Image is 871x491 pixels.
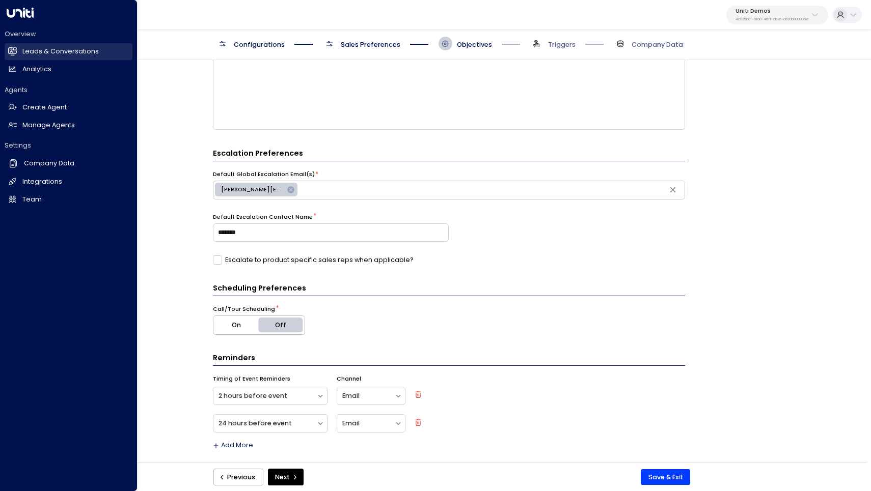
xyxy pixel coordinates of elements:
[5,99,132,116] a: Create Agent
[22,195,42,205] h2: Team
[22,47,99,56] h2: Leads & Conversations
[213,315,305,335] div: Platform
[736,8,809,14] p: Uniti Demos
[5,155,132,172] a: Company Data
[736,17,809,21] p: 4c025b01-9fa0-46ff-ab3a-a620b886896e
[457,40,492,49] span: Objectives
[24,159,74,168] h2: Company Data
[5,85,132,95] h2: Agents
[213,316,259,334] button: On
[22,177,62,187] h2: Integrations
[213,375,290,383] label: Timing of Event Reminders
[213,353,685,366] h3: Reminders
[5,61,132,78] a: Analytics
[5,30,132,39] h2: Overview
[213,170,315,179] label: Default Global Escalation Email(s)
[5,43,132,60] a: Leads & Conversations
[666,183,680,197] button: Clear
[259,316,305,334] button: Off
[215,183,297,196] div: [PERSON_NAME][EMAIL_ADDRESS][DOMAIN_NAME]
[22,65,51,74] h2: Analytics
[22,103,67,112] h2: Create Agent
[5,117,132,134] a: Manage Agents
[726,6,828,24] button: Uniti Demos4c025b01-9fa0-46ff-ab3a-a620b886896e
[213,283,685,296] h3: Scheduling Preferences
[268,469,304,486] button: Next
[341,40,400,49] span: Sales Preferences
[213,148,685,161] h3: Escalation Preferences
[5,191,132,208] a: Team
[213,442,254,449] button: Add More
[632,40,683,49] span: Company Data
[641,469,690,485] button: Save & Exit
[234,40,285,49] span: Configurations
[213,305,275,313] label: Call/Tour Scheduling
[548,40,576,49] span: Triggers
[215,186,290,194] span: [PERSON_NAME][EMAIL_ADDRESS][DOMAIN_NAME]
[213,213,313,221] label: Default Escalation Contact Name
[213,255,414,265] label: Escalate to product specific sales reps when applicable?
[22,121,75,130] h2: Manage Agents
[5,141,132,150] h2: Settings
[5,174,132,190] a: Integrations
[213,469,263,486] button: Previous
[337,375,361,383] label: Channel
